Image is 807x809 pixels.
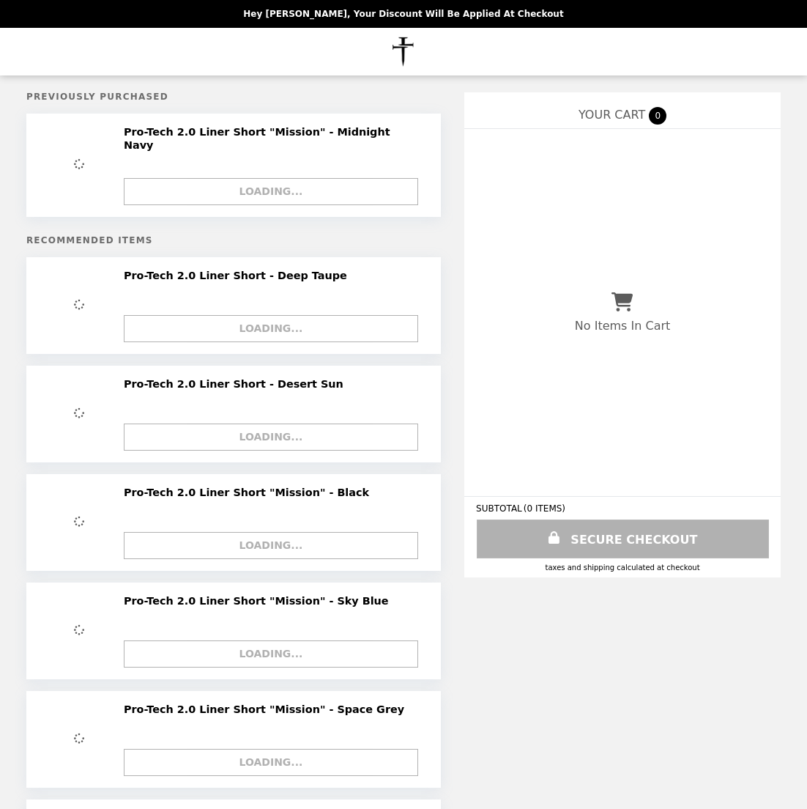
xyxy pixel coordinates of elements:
span: SUBTOTAL [476,503,524,514]
p: Hey [PERSON_NAME], your discount will be applied at checkout [243,9,563,19]
h2: Pro-Tech 2.0 Liner Short - Desert Sun [124,377,349,391]
img: Brand Logo [366,37,442,67]
h5: Recommended Items [26,235,441,245]
h2: Pro-Tech 2.0 Liner Short "Mission" - Space Grey [124,703,410,716]
h2: Pro-Tech 2.0 Liner Short "Mission" - Midnight Navy [124,125,420,152]
h5: Previously Purchased [26,92,441,102]
h2: Pro-Tech 2.0 Liner Short - Deep Taupe [124,269,353,282]
div: Taxes and Shipping calculated at checkout [476,564,769,572]
p: No Items In Cart [575,319,670,333]
h2: Pro-Tech 2.0 Liner Short "Mission" - Sky Blue [124,594,395,607]
span: YOUR CART [579,108,645,122]
h2: Pro-Tech 2.0 Liner Short "Mission" - Black [124,486,375,499]
span: 0 [649,107,666,125]
span: ( 0 ITEMS ) [524,503,565,514]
